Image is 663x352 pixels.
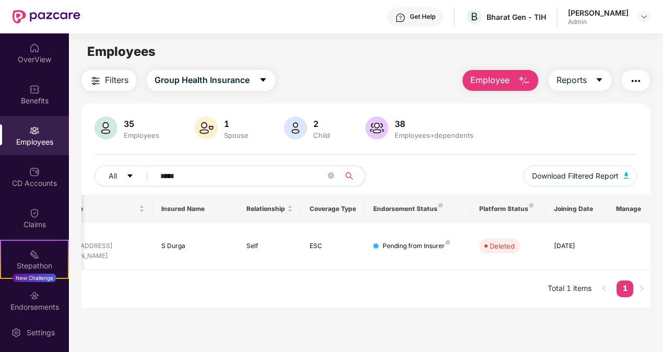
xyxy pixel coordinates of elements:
[246,241,293,251] div: Self
[311,131,332,139] div: Child
[554,241,601,251] div: [DATE]
[595,76,603,85] span: caret-down
[490,241,515,251] div: Deleted
[393,131,476,139] div: Employees+dependents
[13,10,80,24] img: New Pazcare Logo
[89,75,102,87] img: svg+xml;base64,PHN2ZyB4bWxucz0iaHR0cDovL3d3dy53My5vcmcvMjAwMC9zdmciIHdpZHRoPSIyNCIgaGVpZ2h0PSIyNC...
[87,44,156,59] span: Employees
[470,74,510,87] span: Employee
[56,231,145,241] div: S Durga
[155,74,250,87] span: Group Health Insurance
[105,74,128,87] span: Filters
[529,203,534,207] img: svg+xml;base64,PHN2ZyB4bWxucz0iaHR0cDovL3d3dy53My5vcmcvMjAwMC9zdmciIHdpZHRoPSI4IiBoZWlnaHQ9IjgiIH...
[549,70,611,91] button: Reportscaret-down
[518,75,530,87] img: svg+xml;base64,PHN2ZyB4bWxucz0iaHR0cDovL3d3dy53My5vcmcvMjAwMC9zdmciIHhtbG5zOnhsaW5rPSJodHRwOi8vd3...
[439,203,443,207] img: svg+xml;base64,PHN2ZyB4bWxucz0iaHR0cDovL3d3dy53My5vcmcvMjAwMC9zdmciIHdpZHRoPSI4IiBoZWlnaHQ9IjgiIH...
[122,119,161,129] div: 35
[29,167,40,177] img: svg+xml;base64,PHN2ZyBpZD0iQ0RfQWNjb3VudHMiIGRhdGEtbmFtZT0iQ0QgQWNjb3VudHMiIHhtbG5zPSJodHRwOi8vd3...
[311,119,332,129] div: 2
[479,205,537,213] div: Platform Status
[638,285,645,291] span: right
[238,195,302,223] th: Relationship
[29,125,40,136] img: svg+xml;base64,PHN2ZyBpZD0iRW1wbG95ZWVzIiB4bWxucz0iaHR0cDovL3d3dy53My5vcmcvMjAwMC9zdmciIHdpZHRoPS...
[446,240,450,244] img: svg+xml;base64,PHN2ZyB4bWxucz0iaHR0cDovL3d3dy53My5vcmcvMjAwMC9zdmciIHdpZHRoPSI4IiBoZWlnaHQ9IjgiIH...
[56,241,145,261] div: [EMAIL_ADDRESS][DOMAIN_NAME]
[395,13,406,23] img: svg+xml;base64,PHN2ZyBpZD0iSGVscC0zMngzMiIgeG1sbnM9Imh0dHA6Ly93d3cudzMub3JnLzIwMDAvc3ZnIiB3aWR0aD...
[373,205,463,213] div: Endorsement Status
[147,70,275,91] button: Group Health Insurancecaret-down
[259,76,267,85] span: caret-down
[608,195,650,223] th: Manage
[617,280,633,296] a: 1
[26,195,153,223] th: Employee Name
[596,280,612,297] li: Previous Page
[546,195,609,223] th: Joining Date
[301,195,365,223] th: Coverage Type
[557,74,587,87] span: Reports
[94,166,158,186] button: Allcaret-down
[34,205,137,213] span: Employee Name
[617,280,633,297] li: 1
[633,280,650,297] button: right
[29,290,40,301] img: svg+xml;base64,PHN2ZyBpZD0iRW5kb3JzZW1lbnRzIiB4bWxucz0iaHR0cDovL3d3dy53My5vcmcvMjAwMC9zdmciIHdpZH...
[339,166,365,186] button: search
[601,285,607,291] span: left
[29,249,40,260] img: svg+xml;base64,PHN2ZyB4bWxucz0iaHR0cDovL3d3dy53My5vcmcvMjAwMC9zdmciIHdpZHRoPSIyMSIgaGVpZ2h0PSIyMC...
[463,70,538,91] button: Employee
[339,172,360,180] span: search
[29,84,40,95] img: svg+xml;base64,PHN2ZyBpZD0iQmVuZWZpdHMiIHhtbG5zPSJodHRwOi8vd3d3LnczLm9yZy8yMDAwL3N2ZyIgd2lkdGg9Ij...
[630,75,642,87] img: svg+xml;base64,PHN2ZyB4bWxucz0iaHR0cDovL3d3dy53My5vcmcvMjAwMC9zdmciIHdpZHRoPSIyNCIgaGVpZ2h0PSIyNC...
[246,205,286,213] span: Relationship
[126,172,134,181] span: caret-down
[393,119,476,129] div: 38
[222,119,251,129] div: 1
[410,13,435,21] div: Get Help
[23,327,58,338] div: Settings
[624,172,629,179] img: svg+xml;base64,PHN2ZyB4bWxucz0iaHR0cDovL3d3dy53My5vcmcvMjAwMC9zdmciIHhtbG5zOnhsaW5rPSJodHRwOi8vd3...
[568,18,629,26] div: Admin
[284,116,307,139] img: svg+xml;base64,PHN2ZyB4bWxucz0iaHR0cDovL3d3dy53My5vcmcvMjAwMC9zdmciIHhtbG5zOnhsaW5rPSJodHRwOi8vd3...
[81,70,136,91] button: Filters
[195,116,218,139] img: svg+xml;base64,PHN2ZyB4bWxucz0iaHR0cDovL3d3dy53My5vcmcvMjAwMC9zdmciIHhtbG5zOnhsaW5rPSJodHRwOi8vd3...
[524,166,637,186] button: Download Filtered Report
[596,280,612,297] button: left
[1,261,68,271] div: Stepathon
[328,172,334,179] span: close-circle
[13,274,56,282] div: New Challenge
[328,171,334,181] span: close-circle
[365,116,388,139] img: svg+xml;base64,PHN2ZyB4bWxucz0iaHR0cDovL3d3dy53My5vcmcvMjAwMC9zdmciIHhtbG5zOnhsaW5rPSJodHRwOi8vd3...
[633,280,650,297] li: Next Page
[383,241,450,251] div: Pending from Insurer
[29,43,40,53] img: svg+xml;base64,PHN2ZyBpZD0iSG9tZSIgeG1sbnM9Imh0dHA6Ly93d3cudzMub3JnLzIwMDAvc3ZnIiB3aWR0aD0iMjAiIG...
[29,208,40,218] img: svg+xml;base64,PHN2ZyBpZD0iQ2xhaW0iIHhtbG5zPSJodHRwOi8vd3d3LnczLm9yZy8yMDAwL3N2ZyIgd2lkdGg9IjIwIi...
[568,8,629,18] div: [PERSON_NAME]
[94,116,117,139] img: svg+xml;base64,PHN2ZyB4bWxucz0iaHR0cDovL3d3dy53My5vcmcvMjAwMC9zdmciIHhtbG5zOnhsaW5rPSJodHRwOi8vd3...
[11,327,21,338] img: svg+xml;base64,PHN2ZyBpZD0iU2V0dGluZy0yMHgyMCIgeG1sbnM9Imh0dHA6Ly93d3cudzMub3JnLzIwMDAvc3ZnIiB3aW...
[471,10,478,23] span: B
[122,131,161,139] div: Employees
[222,131,251,139] div: Spouse
[161,241,230,251] div: S Durga
[548,280,591,297] li: Total 1 items
[640,13,648,21] img: svg+xml;base64,PHN2ZyBpZD0iRHJvcGRvd24tMzJ4MzIiIHhtbG5zPSJodHRwOi8vd3d3LnczLm9yZy8yMDAwL3N2ZyIgd2...
[532,170,619,182] span: Download Filtered Report
[487,12,546,22] div: Bharat Gen - TIH
[109,170,117,182] span: All
[153,195,238,223] th: Insured Name
[310,241,357,251] div: ESC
